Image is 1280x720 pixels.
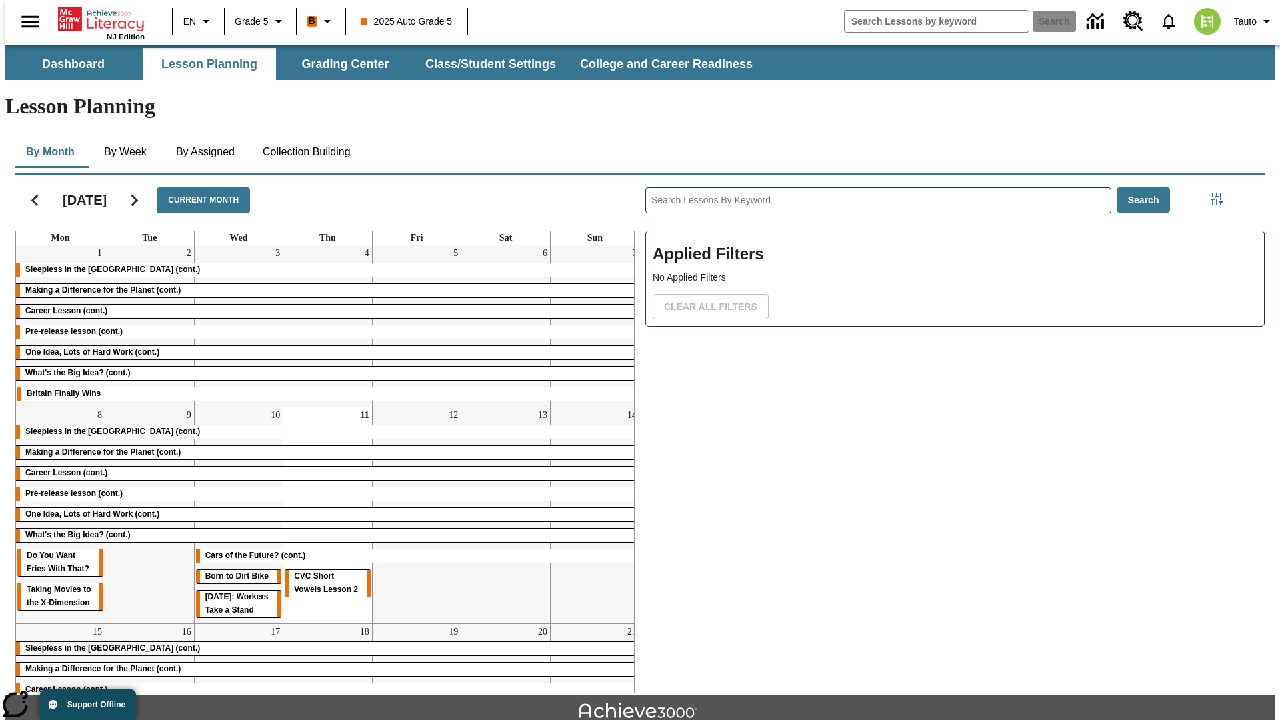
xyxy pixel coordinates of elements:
[279,48,412,80] button: Grading Center
[184,407,194,423] a: September 9, 2025
[15,136,85,168] button: By Month
[309,13,315,29] span: B
[183,15,196,29] span: EN
[95,245,105,261] a: September 1, 2025
[5,170,635,693] div: Calendar
[179,624,194,640] a: September 16, 2025
[635,170,1265,693] div: Search
[550,245,639,407] td: September 7, 2025
[273,245,283,261] a: September 3, 2025
[16,663,639,676] div: Making a Difference for the Planet (cont.)
[105,245,195,407] td: September 2, 2025
[16,367,639,380] div: What's the Big Idea? (cont.)
[25,285,181,295] span: Making a Difference for the Planet (cont.)
[143,48,276,80] button: Lesson Planning
[16,305,639,318] div: Career Lesson (cont.)
[645,231,1265,327] div: Applied Filters
[569,48,763,80] button: College and Career Readiness
[25,509,159,519] span: One Idea, Lots of Hard Work (cont.)
[372,407,461,623] td: September 12, 2025
[139,231,159,245] a: Tuesday
[18,183,52,217] button: Previous
[63,192,107,208] h2: [DATE]
[235,15,269,29] span: Grade 5
[17,549,103,576] div: Do You Want Fries With That?
[1234,15,1257,29] span: Tauto
[11,2,50,41] button: Open side menu
[16,487,639,501] div: Pre-release lesson (cont.)
[16,425,639,439] div: Sleepless in the Animal Kingdom (cont.)
[25,265,200,274] span: Sleepless in the Animal Kingdom (cont.)
[157,187,250,213] button: Current Month
[845,11,1029,32] input: search field
[25,347,159,357] span: One Idea, Lots of Hard Work (cont.)
[194,407,283,623] td: September 10, 2025
[16,529,639,542] div: What's the Big Idea? (cont.)
[1117,187,1171,213] button: Search
[25,489,123,498] span: Pre-release lesson (cont.)
[16,683,639,697] div: Career Lesson (cont.)
[1151,4,1186,39] a: Notifications
[25,306,107,315] span: Career Lesson (cont.)
[16,508,639,521] div: One Idea, Lots of Hard Work (cont.)
[16,446,639,459] div: Making a Difference for the Planet (cont.)
[27,551,89,573] span: Do You Want Fries With That?
[107,33,145,41] span: NJ Edition
[283,245,373,407] td: September 4, 2025
[5,45,1275,80] div: SubNavbar
[17,583,103,610] div: Taking Movies to the X-Dimension
[16,642,639,655] div: Sleepless in the Animal Kingdom (cont.)
[5,48,765,80] div: SubNavbar
[58,5,145,41] div: Home
[90,624,105,640] a: September 15, 2025
[1194,8,1221,35] img: avatar image
[357,624,372,640] a: September 18, 2025
[585,231,605,245] a: Sunday
[16,346,639,359] div: One Idea, Lots of Hard Work (cont.)
[196,549,639,563] div: Cars of the Future? (cont.)
[16,467,639,480] div: Career Lesson (cont.)
[196,570,282,583] div: Born to Dirt Bike
[25,368,131,377] span: What's the Big Idea? (cont.)
[27,585,91,607] span: Taking Movies to the X-Dimension
[358,407,372,423] a: September 11, 2025
[1079,3,1115,40] a: Data Center
[95,407,105,423] a: September 8, 2025
[625,407,639,423] a: September 14, 2025
[5,94,1275,119] h1: Lesson Planning
[653,238,1257,271] h2: Applied Filters
[497,231,515,245] a: Saturday
[194,245,283,407] td: September 3, 2025
[165,136,245,168] button: By Assigned
[268,407,283,423] a: September 10, 2025
[252,136,361,168] button: Collection Building
[646,188,1111,213] input: Search Lessons By Keyword
[283,407,373,623] td: September 11, 2025
[1115,3,1151,39] a: Resource Center, Will open in new tab
[535,407,550,423] a: September 13, 2025
[317,231,339,245] a: Thursday
[1186,4,1229,39] button: Select a new avatar
[446,407,461,423] a: September 12, 2025
[92,136,159,168] button: By Week
[25,327,123,336] span: Pre-release lesson (cont.)
[1203,186,1230,213] button: Filters Side menu
[16,263,639,277] div: Sleepless in the Animal Kingdom (cont.)
[177,9,220,33] button: Language: EN, Select a language
[16,245,105,407] td: September 1, 2025
[16,284,639,297] div: Making a Difference for the Planet (cont.)
[184,245,194,261] a: September 2, 2025
[16,325,639,339] div: Pre-release lesson (cont.)
[67,700,125,709] span: Support Offline
[285,570,371,597] div: CVC Short Vowels Lesson 2
[535,624,550,640] a: September 20, 2025
[49,231,73,245] a: Monday
[227,231,250,245] a: Wednesday
[17,387,638,401] div: Britain Finally Wins
[653,271,1257,285] p: No Applied Filters
[25,468,107,477] span: Career Lesson (cont.)
[40,689,136,720] button: Support Offline
[205,571,269,581] span: Born to Dirt Bike
[205,551,306,560] span: Cars of the Future? (cont.)
[550,407,639,623] td: September 14, 2025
